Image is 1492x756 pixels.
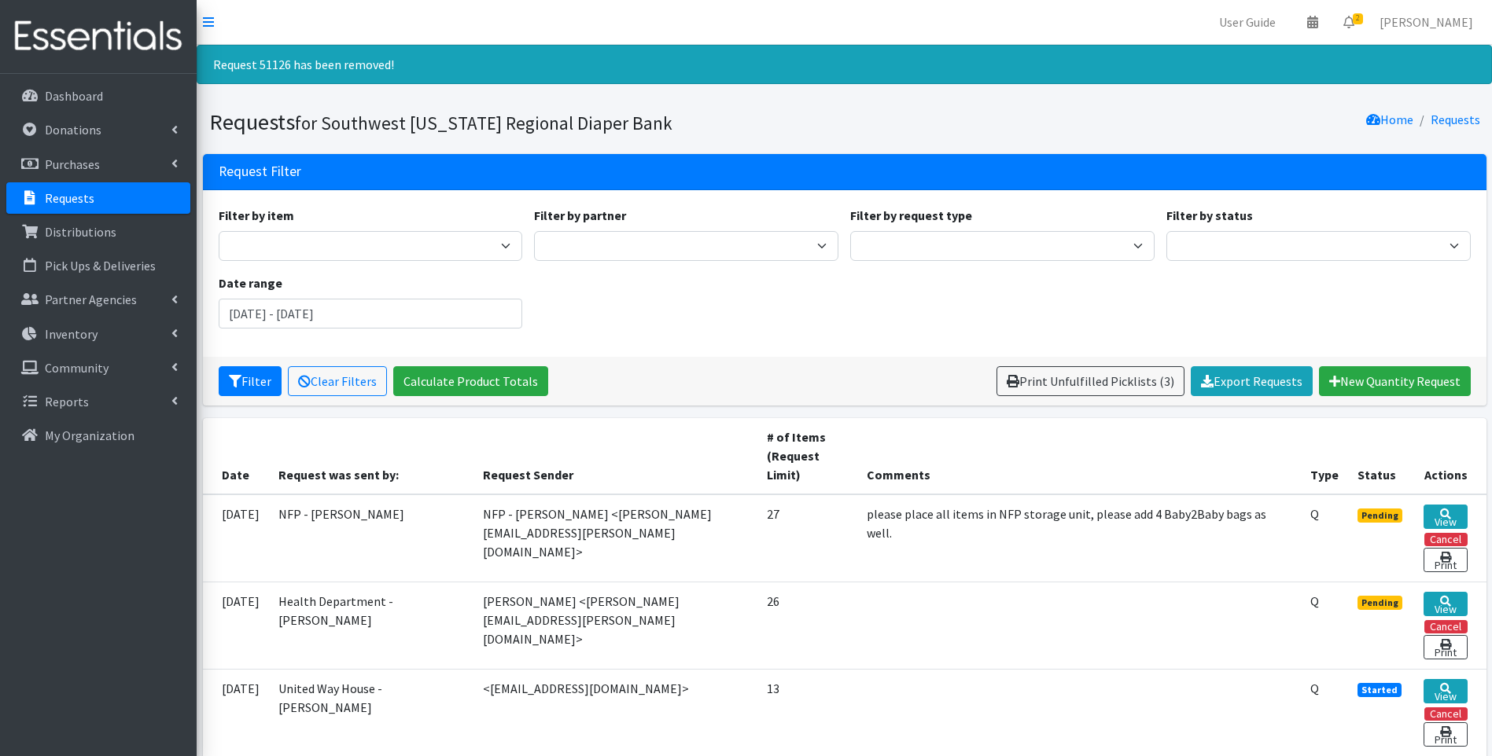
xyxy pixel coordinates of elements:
[850,206,972,225] label: Filter by request type
[473,494,757,582] td: NFP - [PERSON_NAME] <[PERSON_NAME][EMAIL_ADDRESS][PERSON_NAME][DOMAIN_NAME]>
[1358,683,1402,697] span: Started
[473,582,757,669] td: [PERSON_NAME] <[PERSON_NAME][EMAIL_ADDRESS][PERSON_NAME][DOMAIN_NAME]>
[6,10,190,63] img: HumanEssentials
[1424,548,1468,572] a: Print
[1424,592,1468,616] a: View
[6,284,190,315] a: Partner Agencies
[203,582,269,669] td: [DATE]
[534,206,626,225] label: Filter by partner
[45,360,109,376] p: Community
[219,273,282,292] label: Date range
[6,80,190,112] a: Dashboard
[1414,418,1486,494] th: Actions
[1424,505,1468,529] a: View
[209,108,839,136] h1: Requests
[45,428,134,443] p: My Organization
[857,418,1302,494] th: Comments
[6,149,190,180] a: Purchases
[45,122,101,138] p: Donations
[1301,418,1348,494] th: Type
[1431,112,1480,127] a: Requests
[6,216,190,248] a: Distributions
[1424,722,1468,747] a: Print
[6,182,190,214] a: Requests
[45,326,98,342] p: Inventory
[295,112,672,134] small: for Southwest [US_STATE] Regional Diaper Bank
[203,669,269,756] td: [DATE]
[473,418,757,494] th: Request Sender
[45,156,100,172] p: Purchases
[757,418,857,494] th: # of Items (Request Limit)
[393,366,548,396] a: Calculate Product Totals
[269,669,473,756] td: United Way House - [PERSON_NAME]
[6,386,190,417] a: Reports
[1310,681,1319,696] abbr: Quantity
[1424,620,1468,633] button: Cancel
[757,494,857,582] td: 27
[203,418,269,494] th: Date
[269,582,473,669] td: Health Department - [PERSON_NAME]
[219,366,282,396] button: Filter
[1348,418,1414,494] th: Status
[45,258,156,273] p: Pick Ups & Deliveries
[45,394,89,409] p: Reports
[219,206,294,225] label: Filter by item
[1310,506,1319,522] abbr: Quantity
[1424,707,1468,721] button: Cancel
[757,582,857,669] td: 26
[857,494,1302,582] td: please place all items in NFP storage unit, please add 4 Baby2Baby bags as well.
[1331,6,1367,38] a: 2
[45,88,103,104] p: Dashboard
[45,190,94,206] p: Requests
[6,114,190,145] a: Donations
[6,420,190,451] a: My Organization
[269,418,473,494] th: Request was sent by:
[203,494,269,582] td: [DATE]
[1366,112,1413,127] a: Home
[6,318,190,350] a: Inventory
[757,669,857,756] td: 13
[1424,679,1468,703] a: View
[288,366,387,396] a: Clear Filters
[1191,366,1313,396] a: Export Requests
[1358,508,1402,523] span: Pending
[6,250,190,281] a: Pick Ups & Deliveries
[1367,6,1486,38] a: [PERSON_NAME]
[997,366,1184,396] a: Print Unfulfilled Picklists (3)
[1310,593,1319,609] abbr: Quantity
[1166,206,1253,225] label: Filter by status
[219,163,301,180] h3: Request Filter
[1319,366,1471,396] a: New Quantity Request
[473,669,757,756] td: <[EMAIL_ADDRESS][DOMAIN_NAME]>
[1424,635,1468,659] a: Print
[1206,6,1288,38] a: User Guide
[1424,533,1468,546] button: Cancel
[1353,13,1363,24] span: 2
[6,352,190,384] a: Community
[269,494,473,582] td: NFP - [PERSON_NAME]
[45,292,137,307] p: Partner Agencies
[197,45,1492,84] div: Request 51126 has been removed!
[219,299,523,328] input: January 1, 2011 - December 31, 2011
[45,224,116,240] p: Distributions
[1358,596,1402,610] span: Pending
